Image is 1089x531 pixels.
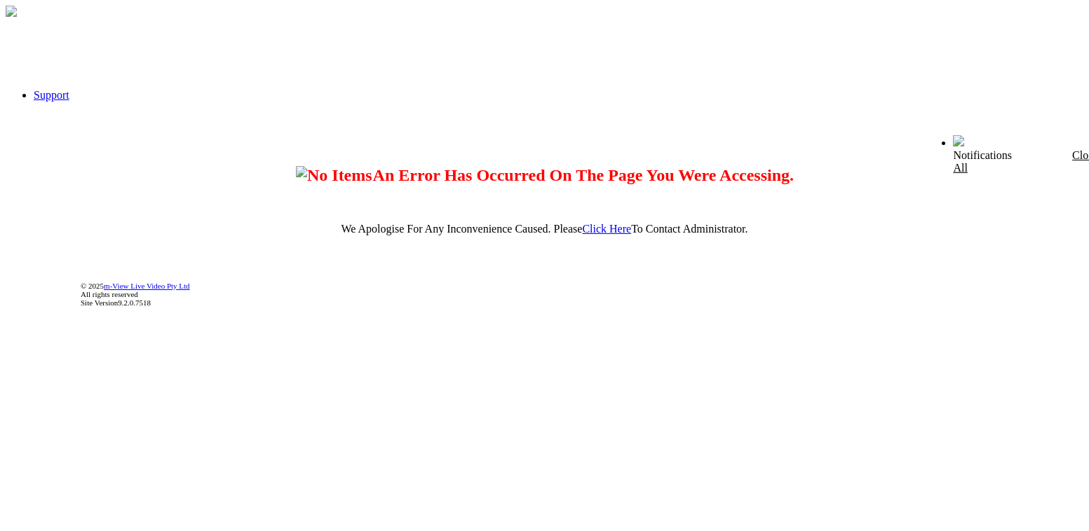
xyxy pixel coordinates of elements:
[81,298,1081,307] div: Site Version
[582,223,631,235] a: Click Here
[295,165,373,186] img: No Items
[81,282,1081,307] div: © 2025 All rights reserved
[34,89,69,101] a: Support
[953,149,1054,174] div: Notifications
[104,282,190,290] a: m-View Live Video Pty Ltd
[953,135,964,146] img: bell24.png
[15,274,71,315] img: DigiCert Secured Site Seal
[6,223,1083,235] p: We Apologise For Any Inconvenience Caused. Please To Contact Administrator.
[6,165,1083,185] h2: An Error Has Occurred On The Page You Were Accessing.
[118,298,151,307] span: 9.2.0.7518
[6,6,17,17] img: arrow-3.png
